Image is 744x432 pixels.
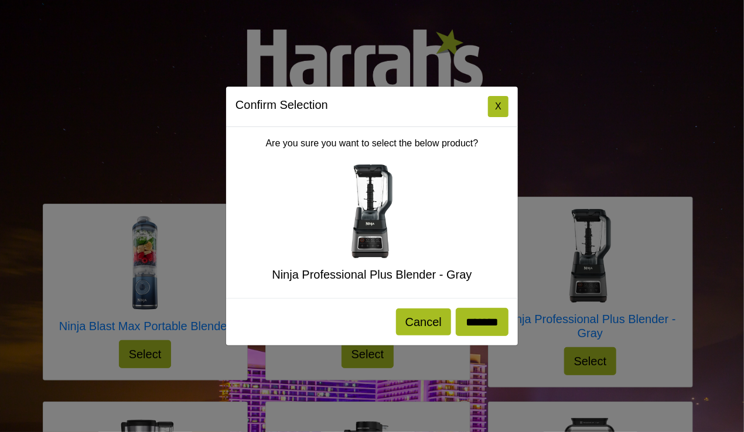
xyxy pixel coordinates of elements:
[226,127,518,298] div: Are you sure you want to select the below product?
[488,96,508,117] button: Close
[396,308,451,335] button: Cancel
[236,268,508,282] h5: Ninja Professional Plus Blender - Gray
[325,164,419,258] img: Ninja Professional Plus Blender - Gray
[236,96,328,114] h5: Confirm Selection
